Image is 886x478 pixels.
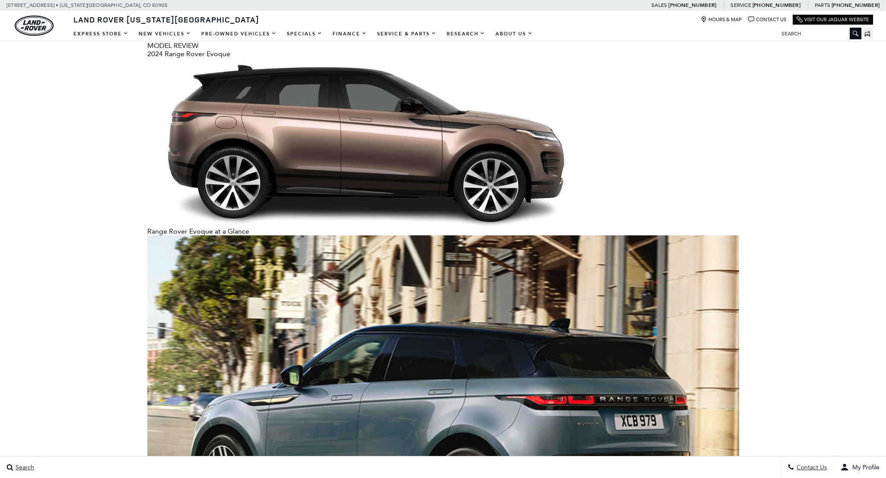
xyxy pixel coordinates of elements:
a: Pre-Owned Vehicles [196,26,282,41]
span: Contact Us [794,464,827,471]
span: Search [13,464,34,471]
input: Search [775,28,861,39]
nav: Main Navigation [68,26,538,41]
a: [PHONE_NUMBER] [832,2,880,9]
span: Service [730,2,751,8]
a: [PHONE_NUMBER] [753,2,800,9]
a: Finance [327,26,372,41]
div: 2024 Range Rover Evoque [147,50,739,58]
a: land-rover [15,16,54,36]
span: Sales [651,2,667,8]
a: Hours & Map [701,16,742,23]
button: user-profile-menu [834,456,886,478]
span: Land Rover [US_STATE][GEOGRAPHIC_DATA] [73,14,259,25]
div: MODEL REVIEW [147,41,739,50]
a: Contact Us [748,16,786,23]
a: Visit Our Jaguar Website [797,16,869,23]
a: Research [441,26,490,41]
a: New Vehicles [133,26,196,41]
span: My Profile [849,464,880,471]
a: About Us [490,26,538,41]
a: Service & Parts [372,26,441,41]
div: Range Rover Evoque at a Glance [147,227,739,235]
img: Range Rover Evoque [147,58,579,227]
a: [STREET_ADDRESS] • [US_STATE][GEOGRAPHIC_DATA], CO 80905 [6,2,168,8]
span: Parts [815,2,830,8]
img: Land Rover [15,16,54,36]
a: Land Rover [US_STATE][GEOGRAPHIC_DATA] [68,14,264,25]
a: [PHONE_NUMBER] [668,2,716,9]
a: EXPRESS STORE [68,26,133,41]
a: Specials [282,26,327,41]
